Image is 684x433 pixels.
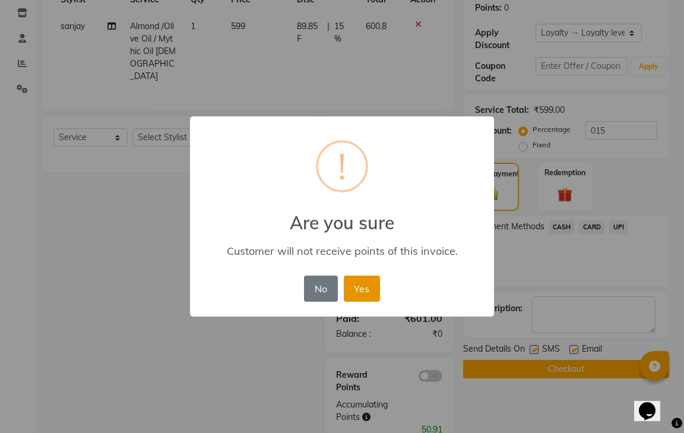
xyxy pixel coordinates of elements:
div: Customer will not receive points of this invoice. [207,244,477,258]
iframe: chat widget [634,385,672,421]
h2: Are you sure [190,198,494,233]
div: ! [338,143,346,190]
button: No [304,276,337,302]
button: Yes [344,276,380,302]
